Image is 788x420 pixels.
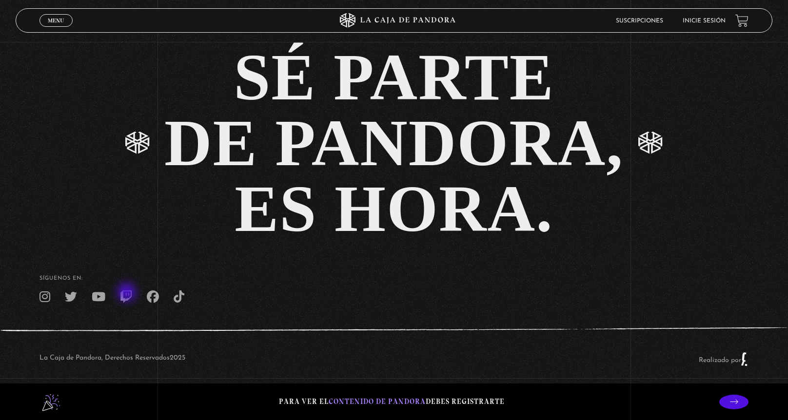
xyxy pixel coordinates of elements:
a: Inicie sesión [683,18,726,24]
a: Realizado por [699,357,749,364]
a: Suscripciones [616,18,663,24]
p: La Caja de Pandora, Derechos Reservados 2025 [39,352,185,366]
a: View your shopping cart [735,14,749,27]
h4: SÍguenos en: [39,276,749,281]
span: Menu [48,18,64,23]
p: Para ver el debes registrarte [279,395,505,408]
span: contenido de Pandora [329,397,426,406]
div: SÉ PARTE DE PANDORA, ES HORA. [164,44,624,242]
span: Cerrar [45,26,68,33]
